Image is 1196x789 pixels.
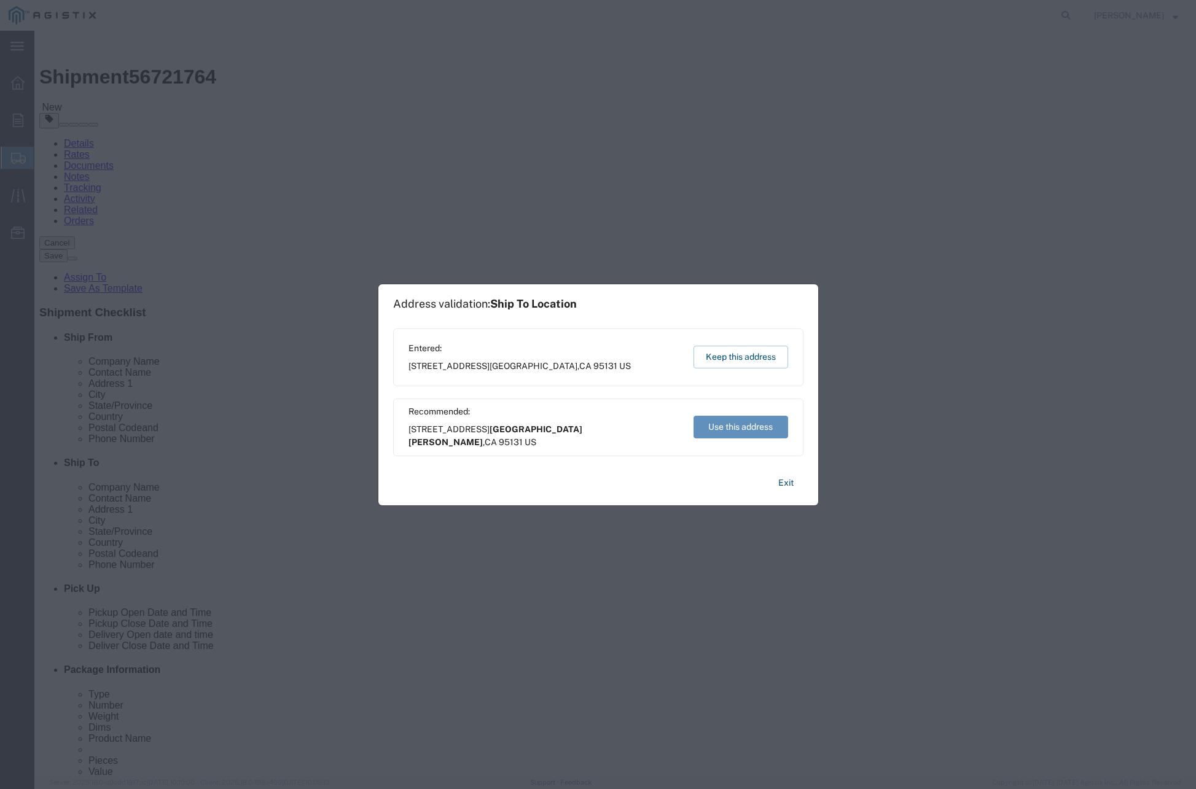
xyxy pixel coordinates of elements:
[485,437,497,447] span: CA
[499,437,523,447] span: 95131
[619,361,631,371] span: US
[490,361,577,371] span: [GEOGRAPHIC_DATA]
[525,437,536,447] span: US
[490,297,577,310] span: Ship To Location
[408,424,582,447] span: [GEOGRAPHIC_DATA][PERSON_NAME]
[408,360,631,373] span: [STREET_ADDRESS] ,
[393,297,577,311] h1: Address validation:
[408,405,682,418] span: Recommended:
[408,423,682,449] span: [STREET_ADDRESS] ,
[694,346,788,368] button: Keep this address
[408,342,631,355] span: Entered:
[694,416,788,438] button: Use this address
[593,361,617,371] span: 95131
[579,361,592,371] span: CA
[768,472,803,494] button: Exit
